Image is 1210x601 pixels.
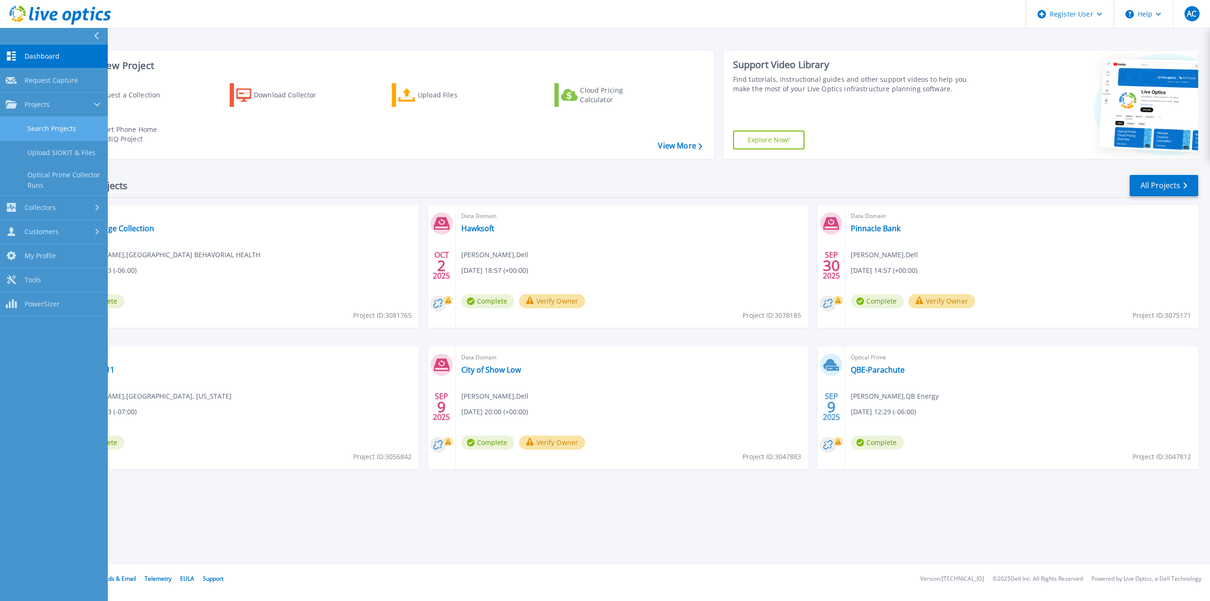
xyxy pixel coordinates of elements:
span: [PERSON_NAME] , QB Energy [851,391,939,401]
div: SEP 2025 [822,390,840,424]
a: Pinnacle Bank [851,224,900,233]
button: Verify Owner [908,294,975,308]
span: 2 [437,261,446,270]
span: Project ID: 3056842 [353,452,412,462]
span: Complete [851,436,904,450]
div: SEP 2025 [822,248,840,283]
a: City of Show Low [461,365,521,375]
span: [PERSON_NAME] , [GEOGRAPHIC_DATA] BEHAVORIAL HEALTH [71,250,260,260]
li: Version: [TECHNICAL_ID] [920,576,984,582]
span: 9 [827,403,836,411]
a: Explore Now! [733,131,805,149]
span: Collectors [25,203,56,212]
a: Upload Files [392,83,497,107]
a: Request a Collection [67,83,173,107]
div: Support Video Library [733,59,978,71]
span: PowerSizer [25,300,60,308]
span: Complete [461,294,514,308]
a: North Range Collection [71,224,154,233]
span: Dashboard [25,52,60,61]
div: Find tutorials, instructional guides and other support videos to help you make the most of your L... [733,75,978,94]
span: [PERSON_NAME] , Dell [461,250,528,260]
span: 30 [823,261,840,270]
span: AC [1187,10,1196,17]
span: [DATE] 20:00 (+00:00) [461,407,528,417]
span: [DATE] 14:57 (+00:00) [851,265,917,276]
a: View More [658,141,702,150]
span: [PERSON_NAME] , Dell [461,391,528,401]
span: Project ID: 3078185 [743,310,801,321]
div: Download Collector [254,86,329,105]
span: Optical Prime [851,352,1193,363]
a: Support [203,575,224,583]
div: Cloud Pricing Calculator [580,86,656,105]
span: Data Domain [851,211,1193,221]
a: Cloud Pricing Calculator [554,83,660,107]
span: Projects [25,100,50,109]
span: Optical Prime [71,211,413,221]
a: Telemetry [145,575,172,583]
span: Customers [25,227,59,236]
div: SEP 2025 [432,390,450,424]
span: [DATE] 18:57 (+00:00) [461,265,528,276]
div: Request a Collection [94,86,170,105]
span: Optical Prime [71,352,413,363]
div: Import Phone Home CloudIQ Project [93,125,166,144]
span: Data Domain [461,211,803,221]
span: Project ID: 3047883 [743,452,801,462]
h3: Start a New Project [67,61,702,71]
li: Powered by Live Optics, a Dell Technology [1091,576,1201,582]
div: OCT 2025 [432,248,450,283]
span: [PERSON_NAME] , [GEOGRAPHIC_DATA], [US_STATE] [71,391,232,401]
a: EULA [180,575,194,583]
span: Complete [851,294,904,308]
a: Ads & Email [104,575,136,583]
span: Complete [461,436,514,450]
div: Upload Files [418,86,493,105]
li: © 2025 Dell Inc. All Rights Reserved [993,576,1083,582]
span: My Profile [25,252,56,260]
span: [DATE] 12:29 (-06:00) [851,407,916,417]
span: Project ID: 3075171 [1132,310,1191,321]
span: Tools [25,276,41,284]
span: Request Capture [25,76,78,85]
span: 9 [437,403,446,411]
span: [PERSON_NAME] , Dell [851,250,918,260]
a: All Projects [1130,175,1198,196]
span: Project ID: 3047812 [1132,452,1191,462]
a: Hawksoft [461,224,494,233]
a: QBE-Parachute [851,365,905,375]
button: Verify Owner [519,294,586,308]
a: Download Collector [230,83,335,107]
span: Project ID: 3081765 [353,310,412,321]
span: Data Domain [461,352,803,363]
button: Verify Owner [519,436,586,450]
